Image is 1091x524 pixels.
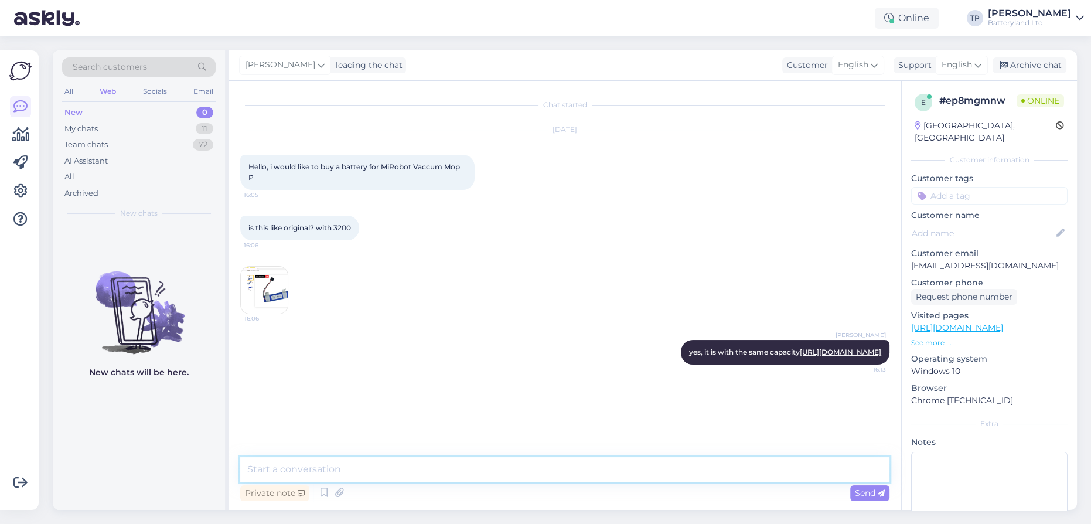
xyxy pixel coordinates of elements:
p: Customer phone [911,277,1068,289]
div: Support [894,59,932,72]
div: leading the chat [331,59,403,72]
img: Askly Logo [9,60,32,82]
p: See more ... [911,338,1068,348]
div: Web [97,84,118,99]
div: Archive chat [993,57,1066,73]
span: Hello, i would like to buy a battery for MiRobot Vaccum Mop P [248,162,462,182]
input: Add name [912,227,1054,240]
span: 16:05 [244,190,288,199]
div: 0 [196,107,213,118]
div: 72 [193,139,213,151]
p: Windows 10 [911,365,1068,377]
div: Archived [64,188,98,199]
div: Chat started [240,100,889,110]
div: [GEOGRAPHIC_DATA], [GEOGRAPHIC_DATA] [915,120,1056,144]
div: My chats [64,123,98,135]
div: New [64,107,83,118]
p: Browser [911,382,1068,394]
span: [PERSON_NAME] [836,331,886,339]
div: [DATE] [240,124,889,135]
div: [PERSON_NAME] [988,9,1071,18]
span: 16:06 [244,241,288,250]
span: Send [855,488,885,498]
p: Chrome [TECHNICAL_ID] [911,394,1068,407]
span: Online [1017,94,1064,107]
span: English [942,59,972,72]
div: Team chats [64,139,108,151]
a: [URL][DOMAIN_NAME] [911,322,1003,333]
p: Customer tags [911,172,1068,185]
div: Customer information [911,155,1068,165]
div: 11 [196,123,213,135]
div: Request phone number [911,289,1017,305]
div: Batteryland Ltd [988,18,1071,28]
input: Add a tag [911,187,1068,205]
p: Customer email [911,247,1068,260]
div: All [64,171,74,183]
span: 16:13 [842,365,886,374]
p: Visited pages [911,309,1068,322]
span: e [921,98,926,107]
p: Customer name [911,209,1068,222]
p: New chats will be here. [89,366,189,379]
div: TP [967,10,983,26]
span: English [838,59,868,72]
p: [EMAIL_ADDRESS][DOMAIN_NAME] [911,260,1068,272]
p: Notes [911,436,1068,448]
div: Email [191,84,216,99]
span: yes, it is with the same capacity [689,348,881,356]
div: Online [875,8,939,29]
div: All [62,84,76,99]
span: is this like original? with 3200 [248,223,351,232]
div: Private note [240,485,309,501]
a: [URL][DOMAIN_NAME] [800,348,881,356]
div: Extra [911,418,1068,429]
span: [PERSON_NAME] [246,59,315,72]
span: New chats [120,208,158,219]
span: 16:06 [244,314,288,323]
div: Socials [141,84,169,99]
img: No chats [53,250,225,356]
img: Attachment [241,267,288,314]
div: AI Assistant [64,155,108,167]
span: Search customers [73,61,147,73]
div: Customer [782,59,828,72]
a: [PERSON_NAME]Batteryland Ltd [988,9,1084,28]
p: Operating system [911,353,1068,365]
div: # ep8mgmnw [939,94,1017,108]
